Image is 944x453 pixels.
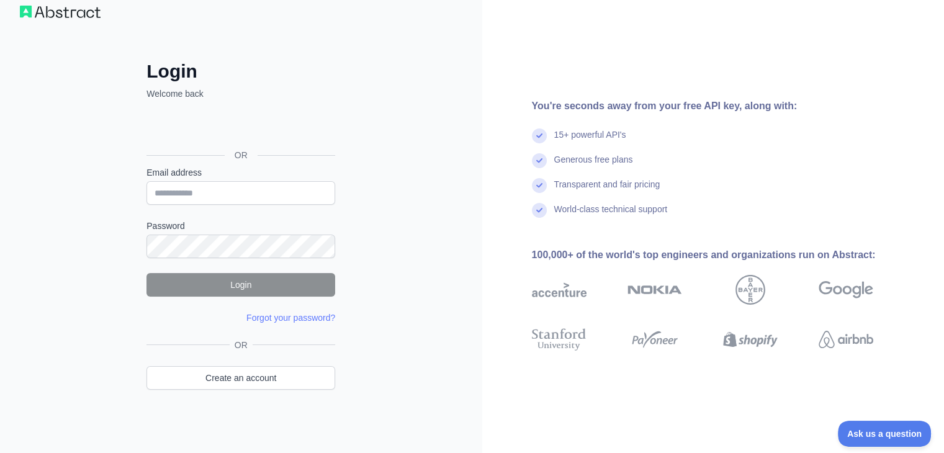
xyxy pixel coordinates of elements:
img: bayer [735,275,765,305]
img: airbnb [819,326,873,353]
img: check mark [532,128,547,143]
img: accenture [532,275,587,305]
img: payoneer [627,326,682,353]
iframe: Sign in with Google Button [140,114,339,141]
img: check mark [532,153,547,168]
div: 15+ powerful API's [554,128,626,153]
iframe: Toggle Customer Support [838,421,932,447]
div: You're seconds away from your free API key, along with: [532,99,913,114]
img: google [819,275,873,305]
span: OR [225,149,258,161]
p: Welcome back [146,87,335,100]
div: World-class technical support [554,203,668,228]
label: Email address [146,166,335,179]
a: Forgot your password? [246,313,335,323]
img: nokia [627,275,682,305]
img: Workflow [20,6,101,18]
label: Password [146,220,335,232]
h2: Login [146,60,335,83]
button: Login [146,273,335,297]
img: stanford university [532,326,587,353]
img: check mark [532,203,547,218]
a: Create an account [146,366,335,390]
img: check mark [532,178,547,193]
span: OR [230,339,253,351]
div: 100,000+ of the world's top engineers and organizations run on Abstract: [532,248,913,262]
div: Transparent and fair pricing [554,178,660,203]
div: Generous free plans [554,153,633,178]
img: shopify [723,326,778,353]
